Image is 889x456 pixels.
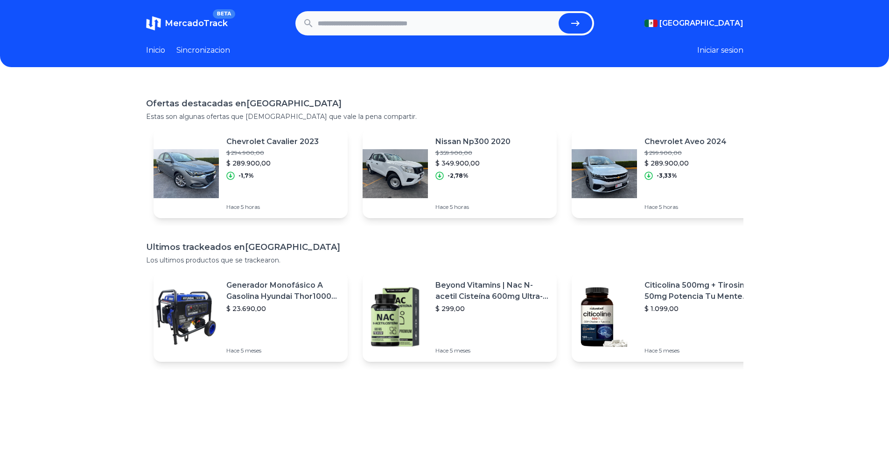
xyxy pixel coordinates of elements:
[644,20,658,27] img: Mexico
[176,45,230,56] a: Sincronizacion
[363,141,428,206] img: Featured image
[154,141,219,206] img: Featured image
[146,45,165,56] a: Inicio
[435,136,511,147] p: Nissan Np300 2020
[644,347,758,354] p: Hace 5 meses
[154,129,348,218] a: Featured imageChevrolet Cavalier 2023$ 294.900,00$ 289.900,00-1,7%Hace 5 horas
[657,172,677,180] p: -3,33%
[146,97,743,110] h1: Ofertas destacadas en [GEOGRAPHIC_DATA]
[644,159,727,168] p: $ 289.900,00
[226,159,319,168] p: $ 289.900,00
[154,284,219,350] img: Featured image
[644,304,758,313] p: $ 1.099,00
[697,45,743,56] button: Iniciar sesion
[154,272,348,362] a: Featured imageGenerador Monofásico A Gasolina Hyundai Thor10000 P 11.5 Kw$ 23.690,00Hace 5 meses
[226,136,319,147] p: Chevrolet Cavalier 2023
[165,18,228,28] span: MercadoTrack
[226,347,340,354] p: Hace 5 meses
[363,272,557,362] a: Featured imageBeyond Vitamins | Nac N-acetil Cisteína 600mg Ultra-premium Con Inulina De Agave (p...
[146,16,161,31] img: MercadoTrack
[146,16,228,31] a: MercadoTrackBETA
[146,256,743,265] p: Los ultimos productos que se trackearon.
[363,284,428,350] img: Featured image
[435,304,549,313] p: $ 299,00
[572,141,637,206] img: Featured image
[226,304,340,313] p: $ 23.690,00
[226,149,319,157] p: $ 294.900,00
[644,136,727,147] p: Chevrolet Aveo 2024
[435,203,511,211] p: Hace 5 horas
[644,149,727,157] p: $ 299.900,00
[572,284,637,350] img: Featured image
[363,129,557,218] a: Featured imageNissan Np300 2020$ 359.900,00$ 349.900,00-2,78%Hace 5 horas
[572,272,766,362] a: Featured imageCiticolina 500mg + Tirosina 50mg Potencia Tu Mente (120caps) Sabor Sin Sabor$ 1.099...
[435,159,511,168] p: $ 349.900,00
[644,280,758,302] p: Citicolina 500mg + Tirosina 50mg Potencia Tu Mente (120caps) Sabor Sin Sabor
[572,129,766,218] a: Featured imageChevrolet Aveo 2024$ 299.900,00$ 289.900,00-3,33%Hace 5 horas
[435,280,549,302] p: Beyond Vitamins | Nac N-acetil Cisteína 600mg Ultra-premium Con Inulina De Agave (prebiótico Natu...
[146,241,743,254] h1: Ultimos trackeados en [GEOGRAPHIC_DATA]
[238,172,254,180] p: -1,7%
[644,203,727,211] p: Hace 5 horas
[435,149,511,157] p: $ 359.900,00
[448,172,469,180] p: -2,78%
[226,280,340,302] p: Generador Monofásico A Gasolina Hyundai Thor10000 P 11.5 Kw
[659,18,743,29] span: [GEOGRAPHIC_DATA]
[435,347,549,354] p: Hace 5 meses
[213,9,235,19] span: BETA
[644,18,743,29] button: [GEOGRAPHIC_DATA]
[146,112,743,121] p: Estas son algunas ofertas que [DEMOGRAPHIC_DATA] que vale la pena compartir.
[226,203,319,211] p: Hace 5 horas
